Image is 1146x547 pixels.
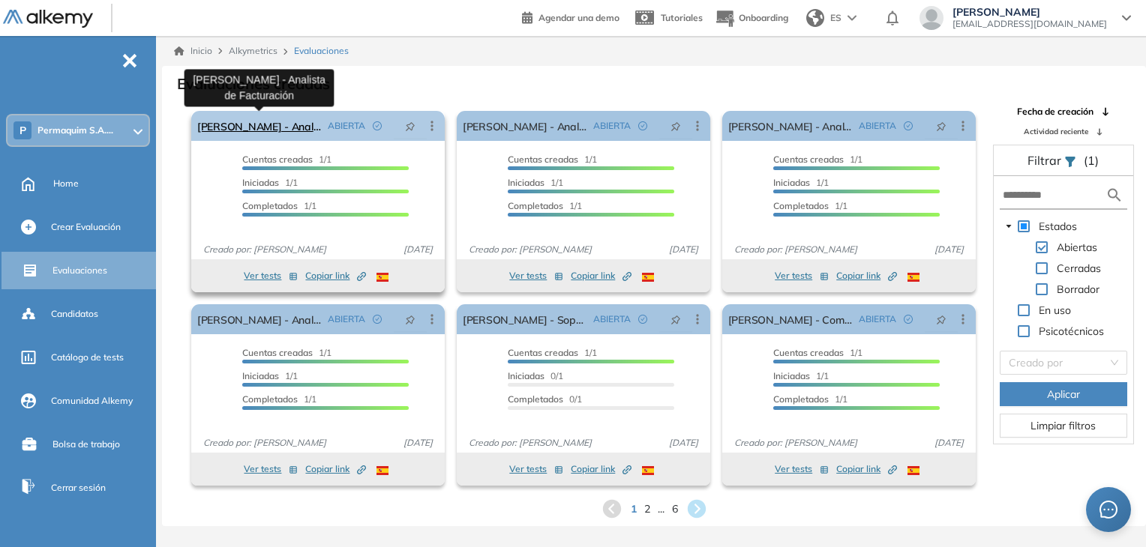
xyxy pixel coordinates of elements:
a: [PERSON_NAME] - Analista de Facturación [197,111,322,141]
span: Creado por: [PERSON_NAME] [728,243,863,256]
span: ABIERTA [328,312,365,326]
img: ESP [642,466,654,475]
span: Creado por: [PERSON_NAME] [463,243,598,256]
span: Cuentas creadas [773,154,844,165]
span: Borrador [1054,280,1102,298]
span: Agendar una demo [538,12,619,23]
span: [DATE] [928,243,970,256]
span: 1/1 [508,154,597,165]
span: 0/1 [508,393,582,405]
button: Copiar link [571,267,631,285]
button: Onboarding [715,2,788,34]
span: Creado por: [PERSON_NAME] [463,436,598,450]
span: Iniciadas [242,177,279,188]
span: 1/1 [508,347,597,358]
span: 1/1 [773,393,847,405]
span: Bolsa de trabajo [52,438,120,451]
span: Iniciadas [773,370,810,381]
span: Copiar link [836,269,897,282]
span: Cuentas creadas [773,347,844,358]
span: 0/1 [508,370,563,381]
span: Evaluaciones [52,264,107,277]
span: [DATE] [928,436,970,450]
span: 6 [672,501,678,517]
span: P [19,124,26,136]
span: pushpin [936,120,946,132]
span: 1/1 [242,200,316,211]
button: Ver tests [775,460,829,478]
span: pushpin [670,313,681,325]
span: caret-down [1005,223,1012,230]
span: Completados [773,200,829,211]
span: Completados [242,393,298,405]
span: [DATE] [663,436,704,450]
button: pushpin [659,114,692,138]
span: Catálogo de tests [51,351,124,364]
span: Copiar link [836,462,897,476]
span: 2 [644,501,650,517]
span: Copiar link [305,462,366,476]
span: Permaquim S.A.... [37,124,113,136]
span: [PERSON_NAME] [952,6,1107,18]
a: [PERSON_NAME] - Analista de Tesorería [728,111,853,141]
button: pushpin [394,114,427,138]
span: [DATE] [663,243,704,256]
span: Copiar link [305,269,366,282]
span: Psicotécnicos [1039,324,1104,338]
span: Evaluaciones [294,44,349,58]
button: pushpin [925,307,958,331]
span: 1/1 [773,154,862,165]
img: world [806,9,824,27]
span: 1/1 [773,177,829,188]
img: ESP [376,273,388,282]
span: Actividad reciente [1024,126,1088,137]
span: check-circle [904,121,913,130]
a: [PERSON_NAME] - Comercial [728,304,853,334]
button: Copiar link [305,267,366,285]
span: ABIERTA [328,119,365,133]
div: [PERSON_NAME] - Analista de Facturación [184,69,334,106]
button: Copiar link [571,460,631,478]
img: ESP [642,273,654,282]
span: Borrador [1057,282,1099,296]
span: En uso [1036,301,1074,319]
span: Home [53,177,79,190]
span: Estados [1039,220,1077,233]
span: Psicotécnicos [1036,322,1107,340]
span: Completados [508,200,563,211]
button: Copiar link [836,460,897,478]
img: ESP [907,466,919,475]
span: ABIERTA [593,119,631,133]
span: Comunidad Alkemy [51,394,133,408]
span: Onboarding [739,12,788,23]
span: Cerradas [1057,262,1101,275]
span: Iniciadas [508,177,544,188]
span: 1/1 [242,370,298,381]
span: Tutoriales [661,12,703,23]
span: Completados [508,393,563,405]
span: [DATE] [397,436,439,450]
button: Ver tests [509,460,563,478]
span: ABIERTA [859,119,896,133]
span: 1/1 [508,177,563,188]
span: Creado por: [PERSON_NAME] [728,436,863,450]
img: search icon [1105,186,1123,205]
span: En uso [1039,303,1071,317]
span: 1/1 [242,154,331,165]
span: Abiertas [1057,241,1097,254]
span: Iniciadas [508,370,544,381]
button: pushpin [659,307,692,331]
span: check-circle [638,315,647,324]
span: message [1099,501,1117,519]
span: Cerrar sesión [51,481,106,495]
span: Completados [773,393,829,405]
img: ESP [907,273,919,282]
button: pushpin [394,307,427,331]
span: Completados [242,200,298,211]
button: Ver tests [244,460,298,478]
span: 1/1 [242,393,316,405]
span: Copiar link [571,269,631,282]
span: 1/1 [242,177,298,188]
span: Filtrar [1027,153,1064,168]
a: Agendar una demo [522,7,619,25]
